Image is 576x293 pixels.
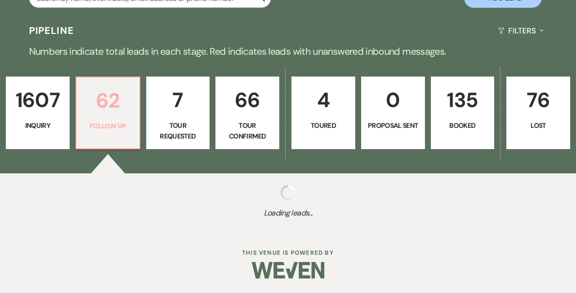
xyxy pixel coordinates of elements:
[431,77,495,149] a: 135Booked
[437,84,488,116] p: 135
[252,253,324,287] img: Weven Logo
[513,84,564,116] p: 76
[29,207,547,219] span: Loading leads...
[222,120,273,142] p: Tour Confirmed
[513,120,564,131] p: Lost
[298,120,349,131] p: Toured
[82,84,134,117] p: 62
[12,120,63,131] p: Inquiry
[146,77,210,149] a: 7Tour Requested
[280,185,296,200] img: loading spinner
[361,77,425,149] a: 0Proposal Sent
[494,18,547,44] button: Filters
[29,24,75,37] h3: Pipeline
[82,121,134,131] p: Follow Up
[152,120,204,142] p: Tour Requested
[222,84,273,116] p: 66
[76,77,140,149] a: 62Follow Up
[215,77,279,149] a: 66Tour Confirmed
[437,120,488,131] p: Booked
[298,84,349,116] p: 4
[367,120,419,131] p: Proposal Sent
[367,84,419,116] p: 0
[291,77,355,149] a: 4Toured
[506,77,570,149] a: 76Lost
[12,84,63,116] p: 1607
[6,77,70,149] a: 1607Inquiry
[152,84,204,116] p: 7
